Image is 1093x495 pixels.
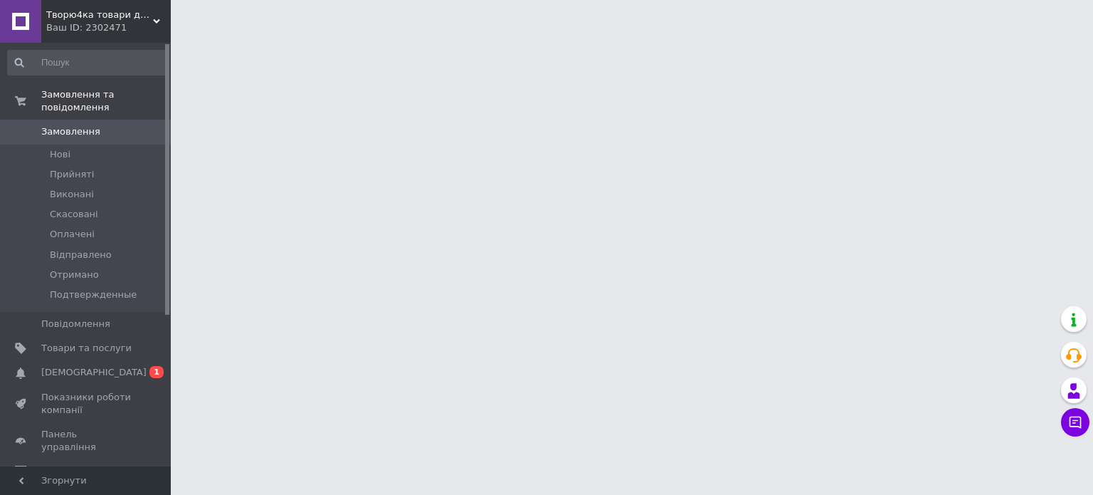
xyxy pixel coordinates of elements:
[41,342,132,355] span: Товари та послуги
[7,50,168,75] input: Пошук
[41,465,78,478] span: Відгуки
[50,168,94,181] span: Прийняті
[50,249,112,261] span: Відправлено
[149,366,164,378] span: 1
[50,288,137,301] span: Подтвержденные
[41,366,147,379] span: [DEMOGRAPHIC_DATA]
[41,88,171,114] span: Замовлення та повідомлення
[50,148,70,161] span: Нові
[50,208,98,221] span: Скасовані
[41,428,132,454] span: Панель управління
[46,21,171,34] div: Ваш ID: 2302471
[41,125,100,138] span: Замовлення
[50,228,95,241] span: Оплачені
[41,391,132,417] span: Показники роботи компанії
[1061,408,1089,437] button: Чат з покупцем
[50,188,94,201] span: Виконані
[41,318,110,330] span: Повідомлення
[50,269,99,281] span: Отримано
[46,9,153,21] span: Творю4ка товари для упаковки та декору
